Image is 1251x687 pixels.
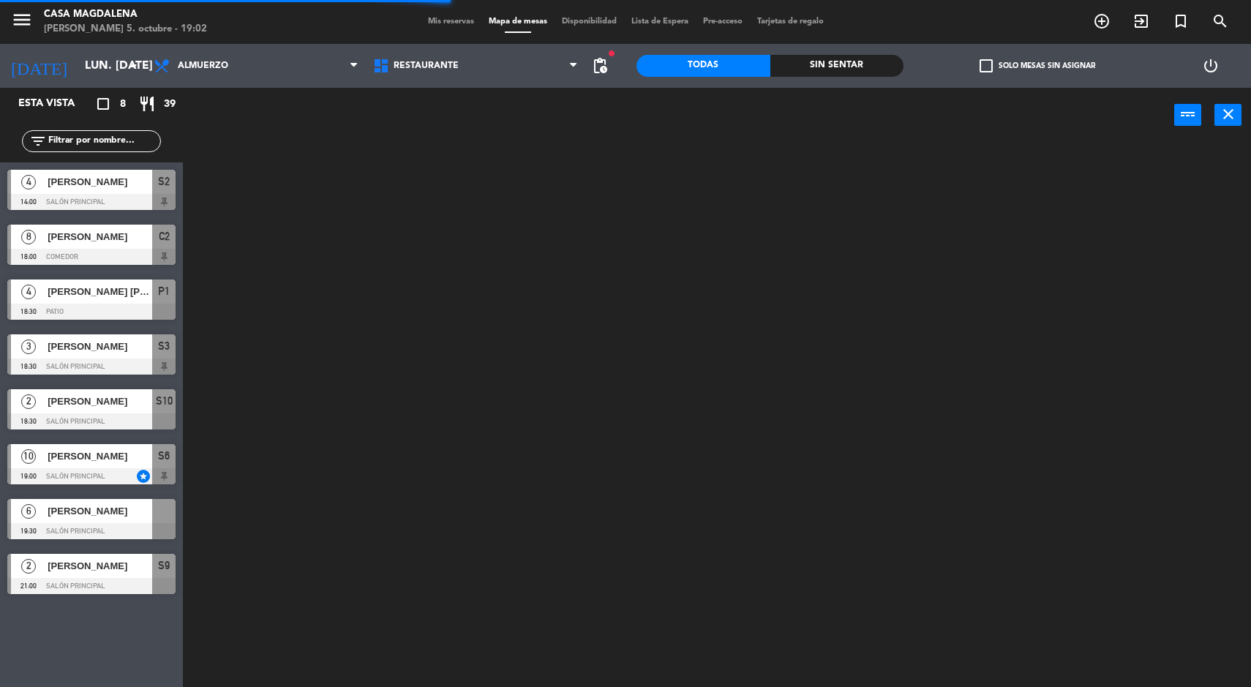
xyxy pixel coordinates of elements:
span: Mapa de mesas [481,18,555,26]
span: 8 [120,96,126,113]
i: arrow_drop_down [125,57,143,75]
span: S9 [158,557,170,574]
span: 4 [21,285,36,299]
span: 10 [21,449,36,464]
span: [PERSON_NAME] [48,339,152,354]
span: 2 [21,394,36,409]
span: 3 [21,339,36,354]
span: check_box_outline_blank [980,59,993,72]
span: P1 [158,282,170,300]
i: power_input [1179,105,1197,123]
div: Esta vista [7,95,105,113]
span: S10 [156,392,173,410]
span: 4 [21,175,36,189]
span: [PERSON_NAME] [48,229,152,244]
span: Tarjetas de regalo [750,18,831,26]
span: [PERSON_NAME] [48,174,152,189]
i: menu [11,9,33,31]
i: restaurant [138,95,156,113]
span: 2 [21,559,36,574]
span: Restaurante [394,61,459,71]
span: 6 [21,504,36,519]
i: exit_to_app [1132,12,1150,30]
span: Lista de Espera [624,18,696,26]
div: [PERSON_NAME] 5. octubre - 19:02 [44,22,207,37]
i: add_circle_outline [1093,12,1111,30]
div: Todas [636,55,770,77]
span: pending_actions [591,57,609,75]
span: [PERSON_NAME] [PERSON_NAME] [48,284,152,299]
span: [PERSON_NAME] [48,448,152,464]
button: menu [11,9,33,36]
i: filter_list [29,132,47,150]
i: turned_in_not [1172,12,1190,30]
span: [PERSON_NAME] [48,558,152,574]
span: Almuerzo [178,61,228,71]
span: [PERSON_NAME] [48,394,152,409]
span: S2 [158,173,170,190]
div: Sin sentar [770,55,904,77]
label: Solo mesas sin asignar [980,59,1095,72]
i: close [1220,105,1237,123]
button: power_input [1174,104,1201,126]
button: close [1214,104,1241,126]
span: Mis reservas [421,18,481,26]
span: Pre-acceso [696,18,750,26]
input: Filtrar por nombre... [47,133,160,149]
span: C2 [159,228,170,245]
span: fiber_manual_record [607,49,616,58]
span: S6 [158,447,170,465]
i: power_settings_new [1202,57,1220,75]
div: Casa Magdalena [44,7,207,22]
span: Disponibilidad [555,18,624,26]
span: 8 [21,230,36,244]
span: S3 [158,337,170,355]
i: search [1211,12,1229,30]
i: crop_square [94,95,112,113]
span: 39 [164,96,176,113]
span: [PERSON_NAME] [48,503,152,519]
